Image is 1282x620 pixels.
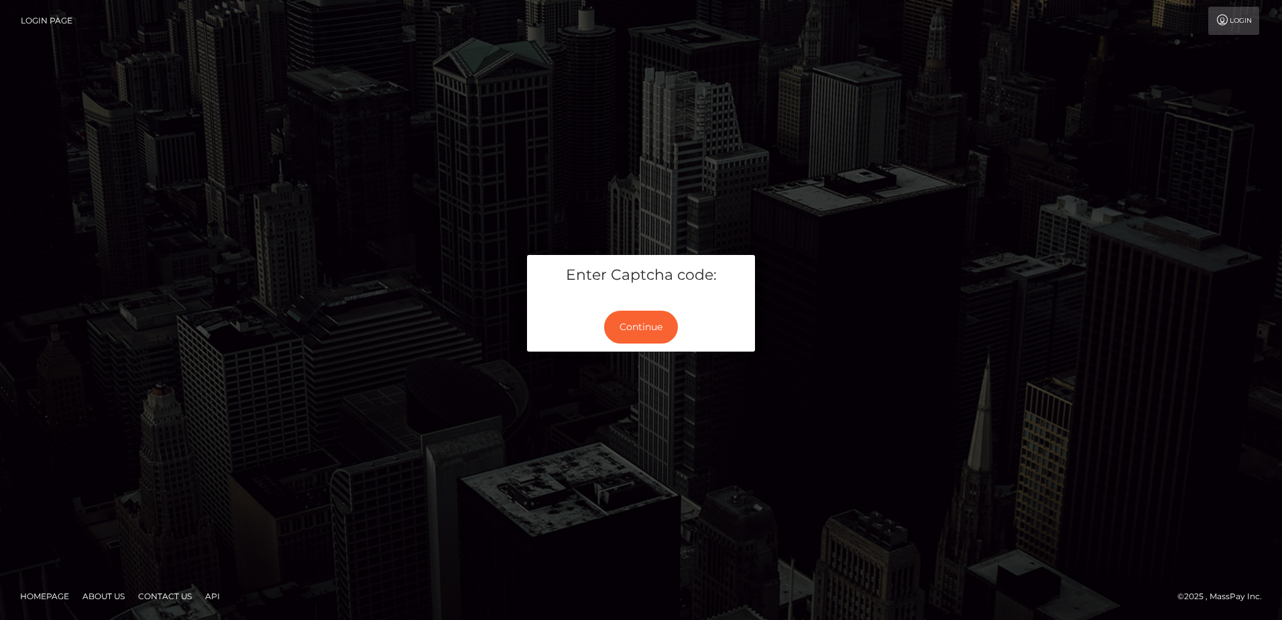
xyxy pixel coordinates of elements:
div: © 2025 , MassPay Inc. [1177,589,1272,604]
a: Homepage [15,586,74,607]
a: Login Page [21,7,72,35]
button: Continue [604,311,678,344]
a: About Us [77,586,130,607]
h5: Enter Captcha code: [537,265,745,286]
a: Contact Us [133,586,197,607]
a: Login [1208,7,1259,35]
a: API [200,586,225,607]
